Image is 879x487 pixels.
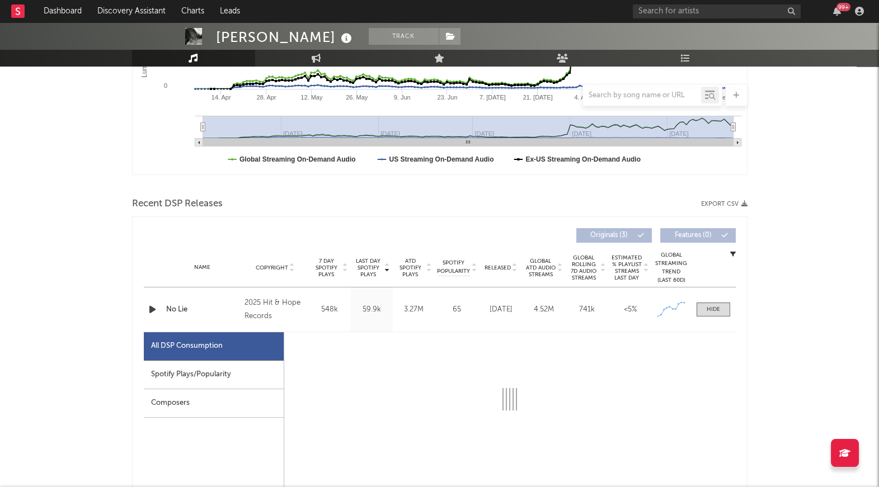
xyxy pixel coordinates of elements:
[144,389,284,418] div: Composers
[655,251,688,285] div: Global Streaming Trend (Last 60D)
[668,232,719,239] span: Features ( 0 )
[396,304,432,315] div: 3.27M
[163,82,167,89] text: 0
[312,304,348,315] div: 548k
[151,339,223,353] div: All DSP Consumption
[525,304,563,315] div: 4.52M
[482,304,520,315] div: [DATE]
[583,91,701,100] input: Search by song name or URL
[354,258,383,278] span: Last Day Spotify Plays
[438,304,477,315] div: 65
[568,254,599,281] span: Global Rolling 7D Audio Streams
[239,155,356,163] text: Global Streaming On-Demand Audio
[701,201,748,207] button: Export CSV
[166,304,239,315] a: No Lie
[216,28,355,46] div: [PERSON_NAME]
[312,258,341,278] span: 7 Day Spotify Plays
[833,7,841,16] button: 99+
[485,264,511,271] span: Released
[612,304,649,315] div: <5%
[437,259,470,276] span: Spotify Popularity
[144,361,284,389] div: Spotify Plays/Popularity
[354,304,390,315] div: 59.9k
[369,28,439,45] button: Track
[584,232,635,239] span: Originals ( 3 )
[633,4,801,18] input: Search for artists
[245,296,305,323] div: 2025 Hit & Hope Records
[389,155,493,163] text: US Streaming On-Demand Audio
[396,258,425,278] span: ATD Spotify Plays
[568,304,606,315] div: 741k
[660,228,736,243] button: Features(0)
[144,332,284,361] div: All DSP Consumption
[576,228,652,243] button: Originals(3)
[256,264,288,271] span: Copyright
[836,3,850,11] div: 99 +
[140,6,148,77] text: Luminate Daily Streams
[525,155,641,163] text: Ex-US Streaming On-Demand Audio
[525,258,556,278] span: Global ATD Audio Streams
[132,197,223,211] span: Recent DSP Releases
[166,263,239,272] div: Name
[612,254,642,281] span: Estimated % Playlist Streams Last Day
